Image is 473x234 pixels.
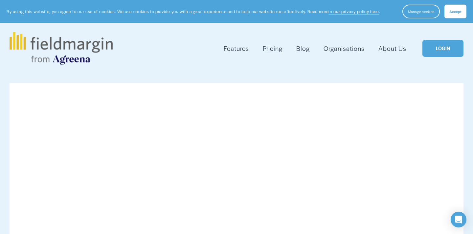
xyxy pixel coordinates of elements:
span: Features [224,44,249,53]
span: Manage cookies [408,9,434,14]
a: in our privacy policy here [328,9,379,14]
a: Blog [296,43,310,54]
a: Organisations [324,43,365,54]
button: Accept [444,5,466,18]
div: Open Intercom Messenger [451,212,466,227]
span: Accept [449,9,462,14]
img: fieldmargin.com [10,32,113,65]
a: folder dropdown [224,43,249,54]
a: About Us [378,43,406,54]
a: Pricing [263,43,282,54]
button: Manage cookies [402,5,440,18]
p: By using this website, you agree to our use of cookies. We use cookies to provide you with a grea... [7,9,380,15]
a: LOGIN [422,40,463,57]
